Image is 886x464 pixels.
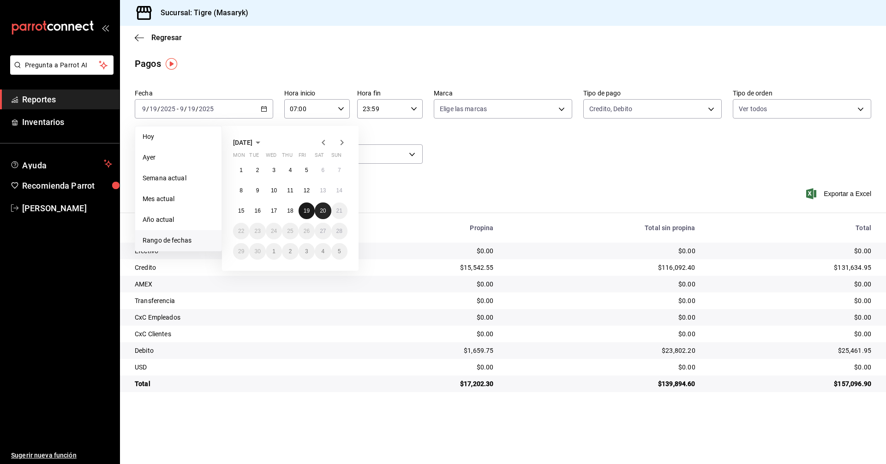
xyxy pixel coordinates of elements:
[256,167,259,173] abbr: September 2, 2025
[166,58,177,70] img: Tooltip marker
[142,105,146,113] input: --
[149,105,157,113] input: --
[10,55,114,75] button: Pregunta a Parrot AI
[299,202,315,219] button: September 19, 2025
[233,152,245,162] abbr: Monday
[239,167,243,173] abbr: September 1, 2025
[22,116,112,128] span: Inventarios
[249,202,265,219] button: September 16, 2025
[135,313,345,322] div: CxC Empleados
[315,223,331,239] button: September 27, 2025
[710,363,871,372] div: $0.00
[282,182,298,199] button: September 11, 2025
[359,379,494,388] div: $17,202.30
[710,224,871,232] div: Total
[196,105,198,113] span: /
[233,137,263,148] button: [DATE]
[315,243,331,260] button: October 4, 2025
[287,208,293,214] abbr: September 18, 2025
[282,202,298,219] button: September 18, 2025
[282,223,298,239] button: September 25, 2025
[304,208,310,214] abbr: September 19, 2025
[710,379,871,388] div: $157,096.90
[336,228,342,234] abbr: September 28, 2025
[271,208,277,214] abbr: September 17, 2025
[508,379,695,388] div: $139,894.60
[233,162,249,178] button: September 1, 2025
[135,90,273,96] label: Fecha
[808,188,871,199] button: Exportar a Excel
[508,363,695,372] div: $0.00
[143,153,214,162] span: Ayer
[184,105,187,113] span: /
[331,152,341,162] abbr: Sunday
[304,187,310,194] abbr: September 12, 2025
[321,167,324,173] abbr: September 6, 2025
[710,329,871,339] div: $0.00
[266,223,282,239] button: September 24, 2025
[254,208,260,214] abbr: September 16, 2025
[266,152,276,162] abbr: Wednesday
[583,90,722,96] label: Tipo de pago
[710,296,871,305] div: $0.00
[249,182,265,199] button: September 9, 2025
[233,243,249,260] button: September 29, 2025
[249,243,265,260] button: September 30, 2025
[331,223,347,239] button: September 28, 2025
[249,223,265,239] button: September 23, 2025
[315,162,331,178] button: September 6, 2025
[299,162,315,178] button: September 5, 2025
[102,24,109,31] button: open_drawer_menu
[299,182,315,199] button: September 12, 2025
[359,329,494,339] div: $0.00
[508,329,695,339] div: $0.00
[233,182,249,199] button: September 8, 2025
[508,296,695,305] div: $0.00
[271,187,277,194] abbr: September 10, 2025
[177,105,179,113] span: -
[135,346,345,355] div: Debito
[508,224,695,232] div: Total sin propina
[440,104,487,113] span: Elige las marcas
[256,187,259,194] abbr: September 9, 2025
[143,173,214,183] span: Semana actual
[299,223,315,239] button: September 26, 2025
[238,248,244,255] abbr: September 29, 2025
[272,248,275,255] abbr: October 1, 2025
[508,346,695,355] div: $23,802.20
[143,194,214,204] span: Mes actual
[282,152,292,162] abbr: Thursday
[254,248,260,255] abbr: September 30, 2025
[22,202,112,214] span: [PERSON_NAME]
[143,132,214,142] span: Hoy
[320,228,326,234] abbr: September 27, 2025
[710,313,871,322] div: $0.00
[238,208,244,214] abbr: September 15, 2025
[284,90,350,96] label: Hora inicio
[289,167,292,173] abbr: September 4, 2025
[180,105,184,113] input: --
[359,280,494,289] div: $0.00
[157,105,160,113] span: /
[282,162,298,178] button: September 4, 2025
[315,152,324,162] abbr: Saturday
[508,246,695,256] div: $0.00
[331,182,347,199] button: September 14, 2025
[153,7,248,18] h3: Sucursal: Tigre (Masaryk)
[359,263,494,272] div: $15,542.55
[266,202,282,219] button: September 17, 2025
[710,263,871,272] div: $131,634.95
[331,202,347,219] button: September 21, 2025
[331,243,347,260] button: October 5, 2025
[589,104,632,113] span: Credito, Debito
[359,224,494,232] div: Propina
[282,243,298,260] button: October 2, 2025
[320,187,326,194] abbr: September 13, 2025
[710,280,871,289] div: $0.00
[508,280,695,289] div: $0.00
[434,90,572,96] label: Marca
[249,162,265,178] button: September 2, 2025
[135,280,345,289] div: AMEX
[143,236,214,245] span: Rango de fechas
